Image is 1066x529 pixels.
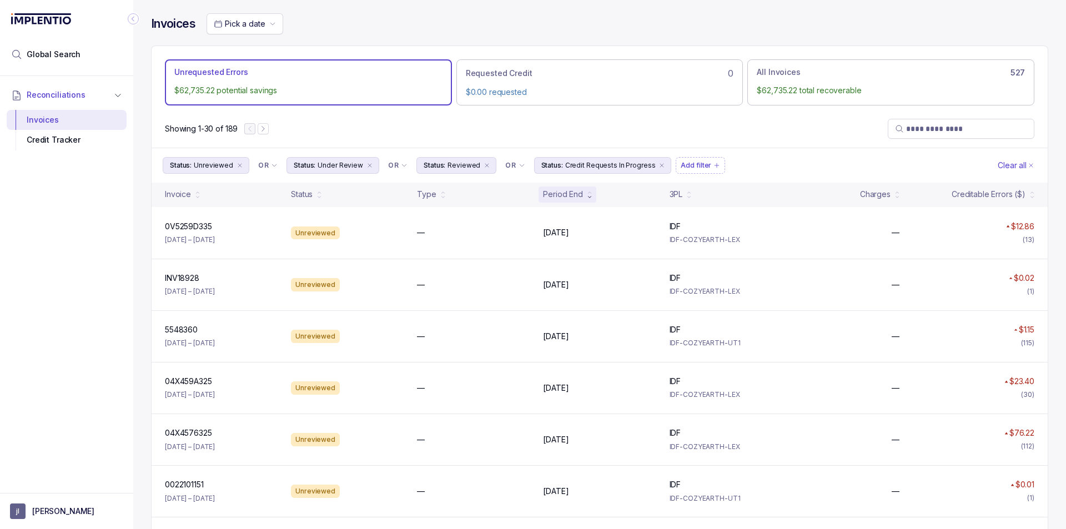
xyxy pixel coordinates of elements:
[757,67,800,78] p: All Invoices
[165,441,215,452] p: [DATE] – [DATE]
[1021,337,1034,349] div: (115)
[291,381,340,395] div: Unreviewed
[501,158,529,173] button: Filter Chip Connector undefined
[892,434,899,445] p: —
[892,331,899,342] p: —
[165,427,212,439] p: 04X4576325
[174,85,443,96] p: $62,735.22 potential savings
[318,160,363,171] p: Under Review
[543,227,569,238] p: [DATE]
[505,161,516,170] p: OR
[165,123,238,134] p: Showing 1-30 of 189
[1009,376,1034,387] p: $23.40
[388,161,408,170] li: Filter Chip Connector undefined
[163,157,995,174] ul: Filter Group
[7,83,127,107] button: Reconciliations
[670,493,782,504] p: IDF-COZYEARTH-UT1
[1004,380,1008,383] img: red pointer upwards
[565,160,656,171] p: Credit Requests In Progress
[417,331,425,342] p: —
[657,161,666,170] div: remove content
[10,503,123,519] button: User initials[PERSON_NAME]
[291,330,340,343] div: Unreviewed
[1021,389,1034,400] div: (30)
[291,189,313,200] div: Status
[670,441,782,452] p: IDF-COZYEARTH-LEX
[165,273,199,284] p: INV18928
[543,331,569,342] p: [DATE]
[670,286,782,297] p: IDF-COZYEARTH-LEX
[194,160,233,171] p: Unreviewed
[757,85,1025,96] p: $62,735.22 total recoverable
[291,485,340,498] div: Unreviewed
[417,486,425,497] p: —
[541,160,563,171] p: Status:
[165,189,191,200] div: Invoice
[165,286,215,297] p: [DATE] – [DATE]
[258,123,269,134] button: Next Page
[170,160,192,171] p: Status:
[1023,234,1034,245] div: (13)
[1010,483,1014,486] img: red pointer upwards
[417,189,436,200] div: Type
[165,59,1034,105] ul: Action Tab Group
[670,324,681,335] p: IDF
[254,158,282,173] button: Filter Chip Connector undefined
[466,67,734,80] div: 0
[291,278,340,291] div: Unreviewed
[151,16,195,32] h4: Invoices
[32,506,94,517] p: [PERSON_NAME]
[10,503,26,519] span: User initials
[543,279,569,290] p: [DATE]
[505,161,525,170] li: Filter Chip Connector undefined
[165,234,215,245] p: [DATE] – [DATE]
[165,479,204,490] p: 0022101151
[543,382,569,394] p: [DATE]
[1027,492,1034,503] div: (1)
[995,157,1037,174] button: Clear Filters
[365,161,374,170] div: remove content
[1015,479,1034,490] p: $0.01
[1027,286,1034,297] div: (1)
[258,161,278,170] li: Filter Chip Connector undefined
[670,427,681,439] p: IDF
[670,234,782,245] p: IDF-COZYEARTH-LEX
[892,279,899,290] p: —
[892,382,899,394] p: —
[543,486,569,497] p: [DATE]
[1014,273,1034,284] p: $0.02
[165,389,215,400] p: [DATE] – [DATE]
[291,433,340,446] div: Unreviewed
[1009,277,1012,280] img: red pointer upwards
[214,18,265,29] search: Date Range Picker
[165,324,198,335] p: 5548360
[424,160,445,171] p: Status:
[1009,427,1034,439] p: $76.22
[1021,441,1034,452] div: (112)
[207,13,283,34] button: Date Range Picker
[165,221,212,232] p: 0V5259D335
[258,161,269,170] p: OR
[7,108,127,153] div: Reconciliations
[670,189,683,200] div: 3PL
[165,376,212,387] p: 04X459A325
[291,226,340,240] div: Unreviewed
[543,189,583,200] div: Period End
[417,227,425,238] p: —
[1011,221,1034,232] p: $12.86
[670,389,782,400] p: IDF-COZYEARTH-LEX
[163,157,249,174] button: Filter Chip Unreviewed
[225,19,265,28] span: Pick a date
[416,157,496,174] button: Filter Chip Reviewed
[235,161,244,170] div: remove content
[670,376,681,387] p: IDF
[384,158,412,173] button: Filter Chip Connector undefined
[670,221,681,232] p: IDF
[286,157,379,174] button: Filter Chip Under Review
[534,157,672,174] li: Filter Chip Credit Requests In Progress
[860,189,891,200] div: Charges
[447,160,480,171] p: Reviewed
